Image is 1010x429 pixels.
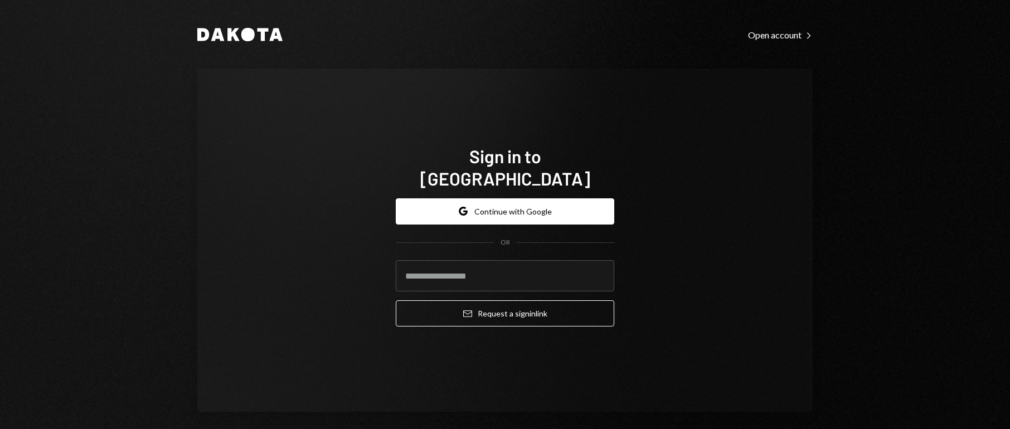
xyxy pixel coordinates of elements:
[396,300,614,326] button: Request a signinlink
[396,145,614,189] h1: Sign in to [GEOGRAPHIC_DATA]
[501,238,510,247] div: OR
[748,28,813,41] a: Open account
[748,30,813,41] div: Open account
[396,198,614,225] button: Continue with Google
